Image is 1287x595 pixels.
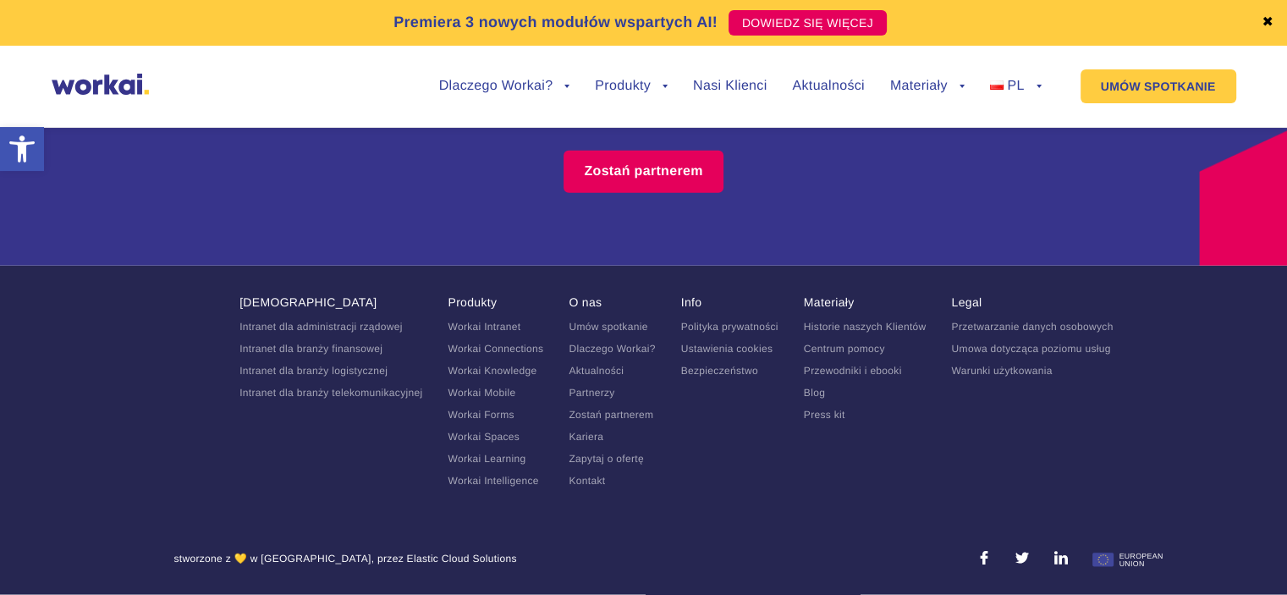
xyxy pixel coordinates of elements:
a: Blog [804,387,825,399]
a: Zostań partnerem [569,409,653,421]
p: Premiera 3 nowych modułów wspartych AI! [393,11,718,34]
a: Dlaczego Workai? [439,80,570,93]
div: stworzone z 💛 w [GEOGRAPHIC_DATA], przez Elastic Cloud Solutions [174,551,517,574]
a: Produkty [595,80,668,93]
a: Workai Learning [448,453,525,465]
a: Zostań partnerem [564,151,723,193]
a: Bezpieczeństwo [681,365,758,377]
a: Intranet dla branży logistycznej [239,365,388,377]
a: Workai Spaces [448,431,520,443]
iframe: Popup CTA [8,449,465,587]
a: Info [681,295,702,309]
a: Historie naszych Klientów [804,321,927,333]
a: [DEMOGRAPHIC_DATA] [239,295,377,309]
a: ✖ [1262,16,1273,30]
a: Kariera [569,431,603,443]
a: Materiały [890,80,965,93]
a: Workai Connections [448,343,543,355]
a: Workai Intranet [448,321,520,333]
a: Intranet dla administracji rządowej [239,321,403,333]
a: Workai Knowledge [448,365,536,377]
a: DOWIEDZ SIĘ WIĘCEJ [729,10,887,36]
a: Przewodniki i ebooki [804,365,902,377]
a: Partnerzy [569,387,614,399]
a: Workai Forms [448,409,514,421]
a: Intranet dla branży telekomunikacyjnej [239,387,422,399]
a: Dlaczego Workai? [569,343,655,355]
a: Centrum pomocy [804,343,885,355]
a: Zapytaj o ofertę [569,453,644,465]
span: PL [1007,79,1024,93]
a: Press kit [804,409,845,421]
a: UMÓW SPOTKANIE [1081,69,1236,103]
a: Warunki użytkowania [951,365,1052,377]
a: Materiały [804,295,855,309]
a: Umowa dotycząca poziomu usług [951,343,1110,355]
a: Intranet dla branży finansowej [239,343,382,355]
a: Legal [951,295,982,309]
a: Umów spotkanie [569,321,647,333]
a: Przetwarzanie danych osobowych [951,321,1113,333]
a: Aktualności [792,80,864,93]
a: Nasi Klienci [693,80,767,93]
a: Produkty [448,295,497,309]
a: O nas [569,295,602,309]
a: Ustawienia cookies [681,343,773,355]
a: Workai Intelligence [448,475,538,487]
a: Workai Mobile [448,387,515,399]
a: Kontakt [569,475,605,487]
a: Polityka prywatności [681,321,778,333]
a: Aktualności [569,365,624,377]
